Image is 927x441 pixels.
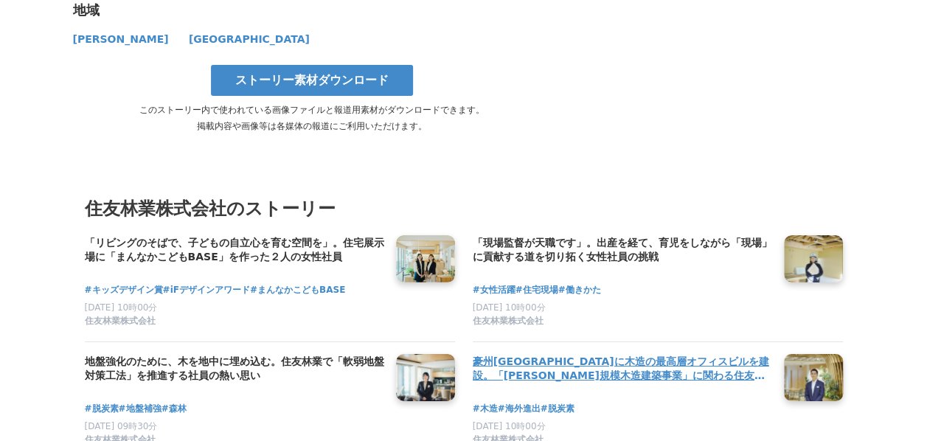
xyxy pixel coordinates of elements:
[85,315,156,327] span: 住友林業株式会社
[498,402,541,416] a: #海外進出
[473,283,515,297] a: #女性活躍
[119,402,162,416] a: #地盤補強
[473,302,546,313] span: [DATE] 10時00分
[189,36,310,44] a: [GEOGRAPHIC_DATA]
[473,235,772,266] a: 「現場監督が天職です」。出産を経て、育児をしながら「現場」に貢献する道を切り拓く女性社員の挑戦
[85,302,158,313] span: [DATE] 10時00分
[515,283,558,297] a: #住宅現場
[85,315,384,330] a: 住友林業株式会社
[85,421,158,431] span: [DATE] 09時30分
[162,402,187,416] a: #森林
[250,283,345,297] a: #まんなかこどもBASE
[85,235,384,266] a: 「リビングのそばで、子どもの自立心を育む空間を」。住宅展示場に「まんなかこどもBASE」を作った２人の女性社員
[73,36,171,44] a: [PERSON_NAME]
[85,283,163,297] a: #キッズデザイン賞
[541,402,574,416] a: #脱炭素
[473,315,772,330] a: 住友林業株式会社
[473,354,772,385] a: 豪州[GEOGRAPHIC_DATA]に木造の最高層オフィスビルを建設。「[PERSON_NAME]規模木造建築事業」に関わる住友林業社員のキャリアと展望
[85,402,119,416] a: #脱炭素
[85,354,384,384] h4: 地盤強化のために、木を地中に埋め込む。住友林業で「軟弱地盤対策工法」を推進する社員の熱い思い
[73,33,169,45] span: [PERSON_NAME]
[473,315,544,327] span: 住友林業株式会社
[473,354,772,384] h4: 豪州[GEOGRAPHIC_DATA]に木造の最高層オフィスビルを建設。「[PERSON_NAME]規模木造建築事業」に関わる住友林業社員のキャリアと展望
[473,402,498,416] a: #木造
[189,33,310,45] span: [GEOGRAPHIC_DATA]
[473,421,546,431] span: [DATE] 10時00分
[85,195,843,223] h3: 住友林業株式会社のストーリー
[211,65,413,96] a: ストーリー素材ダウンロード
[163,283,250,297] a: #iFデザインアワード
[73,102,551,134] p: このストーリー内で使われている画像ファイルと報道用素材がダウンロードできます。 掲載内容や画像等は各媒体の報道にご利用いただけます。
[85,354,384,385] a: 地盤強化のために、木を地中に埋め込む。住友林業で「軟弱地盤対策工法」を推進する社員の熱い思い
[73,1,545,19] div: 地域
[558,283,601,297] a: #働きかた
